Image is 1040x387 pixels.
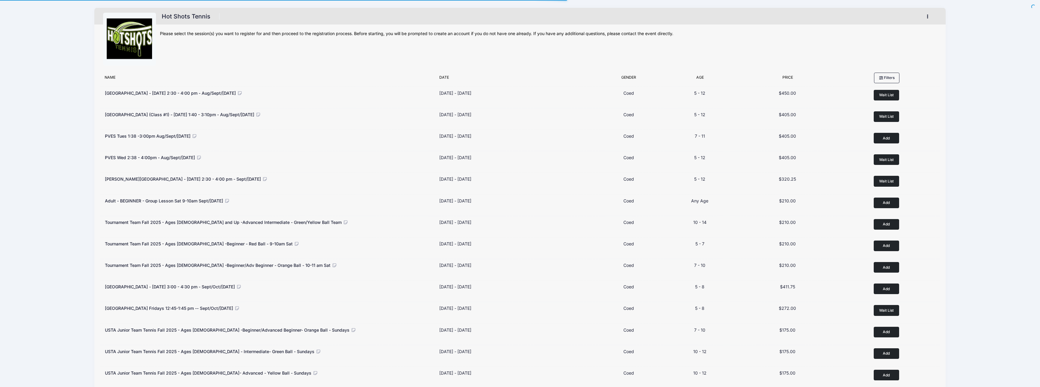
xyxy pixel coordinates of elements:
span: 7 - 10 [694,327,705,333]
span: 5 - 12 [694,90,705,96]
div: [DATE] - [DATE] [439,176,471,182]
div: [DATE] - [DATE] [439,90,471,96]
span: Tournament Team Fall 2025 - Ages [DEMOGRAPHIC_DATA] -Beginner - Red Ball - 9-10am Sat [105,241,293,246]
div: [DATE] - [DATE] [439,241,471,247]
div: Price [738,75,838,83]
div: [DATE] - [DATE] [439,348,471,355]
span: Wait List [879,308,894,313]
span: 5 - 8 [695,284,704,289]
button: Wait List [874,305,899,316]
button: Wait List [874,111,899,122]
div: [DATE] - [DATE] [439,219,471,225]
span: $210.00 [779,241,796,246]
div: [DATE] - [DATE] [439,305,471,311]
span: 7 - 11 [695,133,705,139]
span: Tournament Team Fall 2025 - Ages [DEMOGRAPHIC_DATA] -Beginner/Adv Beginner - Orange Ball - 10-11 ... [105,263,330,268]
span: 10 - 12 [693,370,707,376]
span: PVES Wed 2:38 - 4:00pm - Aug/Sept/[DATE] [105,155,195,160]
div: [DATE] - [DATE] [439,133,471,139]
span: [GEOGRAPHIC_DATA] Fridays 12:45-1:45 pm -- Sept/Oct/[DATE] [105,306,233,311]
span: Coed [623,349,634,354]
h1: Hot Shots Tennis [160,11,213,22]
span: $175.00 [779,370,795,376]
span: $405.00 [779,112,796,117]
button: Add [874,327,899,337]
span: 5 - 7 [695,241,704,246]
span: $411.75 [780,284,795,289]
span: USTA Junior Team Tennis Fall 2025 - Ages [DEMOGRAPHIC_DATA] - Intermediate- Green Ball - Sundays [105,349,314,354]
span: [GEOGRAPHIC_DATA] - [DATE] 3:00 - 4:30 pm - Sept/Oct/[DATE] [105,284,235,289]
span: $272.00 [779,306,796,311]
div: Date [436,75,595,83]
img: logo [107,17,152,62]
span: 10 - 14 [693,220,707,225]
div: Please select the session(s) you want to register for and then proceed to the registration proces... [160,31,937,37]
button: Add [874,370,899,380]
span: $175.00 [779,349,795,354]
span: Coed [623,155,634,160]
span: Coed [623,133,634,139]
button: Add [874,262,899,273]
span: Coed [623,306,634,311]
span: [GEOGRAPHIC_DATA] (Class #1) - [DATE] 1:40 - 3:10pm - Aug/Sept/[DATE] [105,112,254,117]
span: USTA Junior Team Tennis Fall 2025 - Ages [DEMOGRAPHIC_DATA]- Advanced - Yellow Ball - Sundays [105,370,311,376]
button: Wait List [874,154,899,165]
span: 10 - 12 [693,349,707,354]
span: $320.25 [779,176,796,182]
span: Coed [623,176,634,182]
span: 5 - 12 [694,112,705,117]
span: [GEOGRAPHIC_DATA] - [DATE] 2:30 - 4:00 pm - Aug/Sept/[DATE] [105,90,236,96]
span: Coed [623,263,634,268]
span: [PERSON_NAME][GEOGRAPHIC_DATA] - [DATE] 2:30 - 4:00 pm - Sept/[DATE] [105,176,261,182]
button: Add [874,284,899,294]
div: Name [102,75,436,83]
span: $175.00 [779,327,795,333]
span: $210.00 [779,198,796,203]
span: Any Age [691,198,708,203]
span: Wait List [879,114,894,119]
div: [DATE] - [DATE] [439,262,471,268]
span: Coed [623,284,634,289]
span: 5 - 8 [695,306,704,311]
div: [DATE] - [DATE] [439,284,471,290]
div: Gender [595,75,662,83]
span: $405.00 [779,133,796,139]
span: Wait List [879,179,894,183]
button: Add [874,198,899,208]
span: Coed [623,220,634,225]
span: Coed [623,198,634,203]
span: Coed [623,327,634,333]
button: Filters [874,73,899,83]
div: [DATE] - [DATE] [439,154,471,161]
span: 5 - 12 [694,155,705,160]
span: Wait List [879,93,894,97]
span: $405.00 [779,155,796,160]
div: Age [662,75,737,83]
button: Add [874,241,899,251]
button: Wait List [874,90,899,100]
span: Coed [623,112,634,117]
span: $450.00 [779,90,796,96]
span: Coed [623,90,634,96]
div: [DATE] - [DATE] [439,370,471,376]
span: 5 - 12 [694,176,705,182]
button: Add [874,219,899,230]
div: [DATE] - [DATE] [439,198,471,204]
div: [DATE] - [DATE] [439,111,471,118]
span: Tournament Team Fall 2025 - Ages [DEMOGRAPHIC_DATA] and Up -Advanced Intermediate - Green/Yellow ... [105,220,342,225]
span: USTA Junior Team Tennis Fall 2025 - Ages [DEMOGRAPHIC_DATA] -Beginner/Advanced Beginner- Orange B... [105,327,349,333]
span: Adult - BEGINNER - Group Lesson Sat 9-10am Sept/[DATE] [105,198,223,203]
button: Wait List [874,176,899,186]
span: 7 - 10 [694,263,705,268]
button: Add [874,133,899,143]
span: Coed [623,370,634,376]
span: $210.00 [779,220,796,225]
div: [DATE] - [DATE] [439,327,471,333]
button: Add [874,348,899,359]
span: Coed [623,241,634,246]
span: Wait List [879,157,894,162]
span: $210.00 [779,263,796,268]
span: PVES Tues 1:38 -3:00pm Aug/Sept/[DATE] [105,133,190,139]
